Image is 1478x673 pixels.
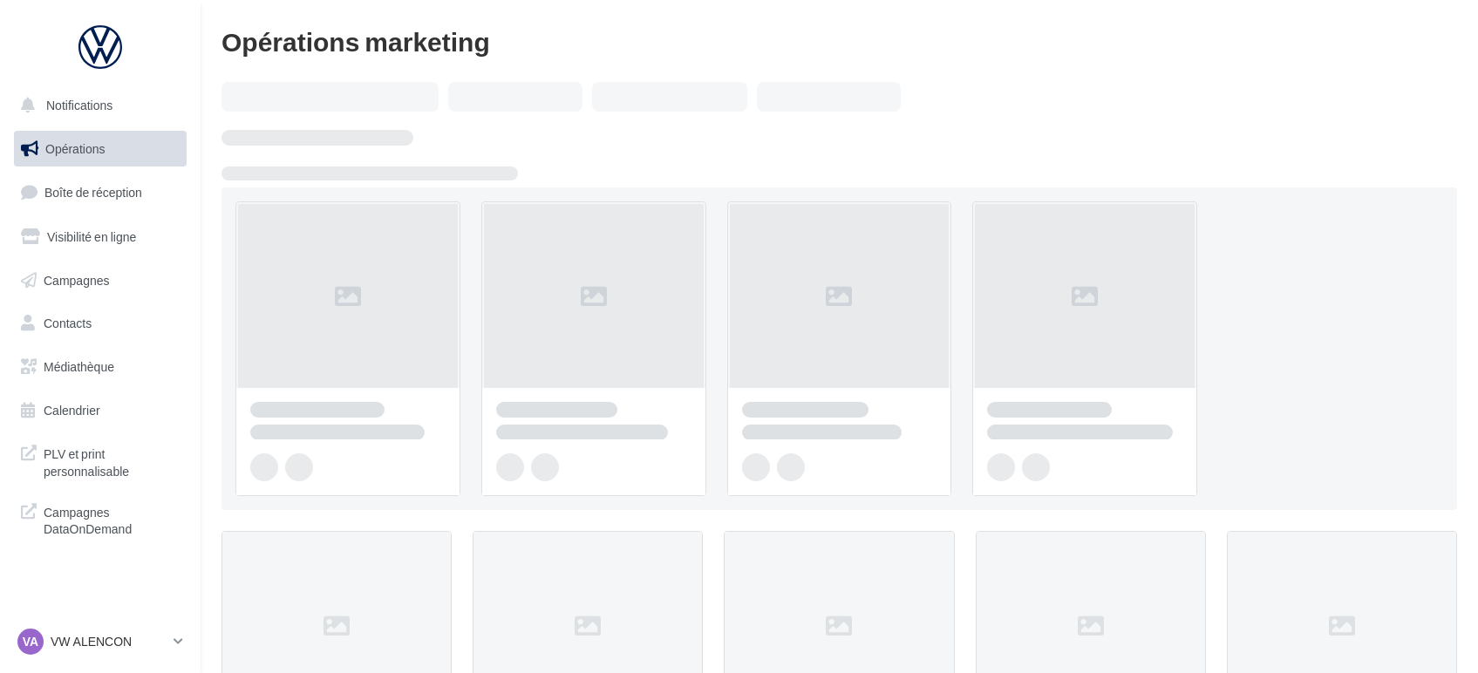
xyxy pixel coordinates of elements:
[51,633,167,650] p: VW ALENCON
[44,316,92,330] span: Contacts
[10,305,190,342] a: Contacts
[46,98,112,112] span: Notifications
[10,219,190,255] a: Visibilité en ligne
[10,131,190,167] a: Opérations
[10,392,190,429] a: Calendrier
[44,185,142,200] span: Boîte de réception
[10,262,190,299] a: Campagnes
[44,272,110,287] span: Campagnes
[10,349,190,385] a: Médiathèque
[44,500,180,538] span: Campagnes DataOnDemand
[44,359,114,374] span: Médiathèque
[221,28,1457,54] div: Opérations marketing
[44,403,100,418] span: Calendrier
[14,625,187,658] a: VA VW ALENCON
[23,633,38,650] span: VA
[10,493,190,545] a: Campagnes DataOnDemand
[44,442,180,479] span: PLV et print personnalisable
[10,435,190,486] a: PLV et print personnalisable
[10,87,183,124] button: Notifications
[10,173,190,211] a: Boîte de réception
[45,141,105,156] span: Opérations
[47,229,136,244] span: Visibilité en ligne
